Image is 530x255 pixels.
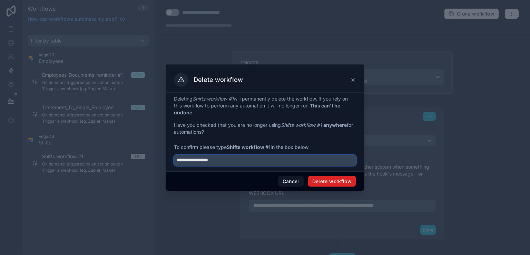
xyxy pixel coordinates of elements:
p: Deleting will permanently delete the workflow. If you rely on this workflow to perform any automa... [174,95,356,116]
strong: anywhere [323,122,347,128]
span: To confirm please type in the box below [174,144,356,151]
p: Have you checked that you are no longer using for automations? [174,122,356,135]
h3: Delete workflow [194,76,243,84]
em: Shifts workflow #1 [281,122,322,128]
em: Shifts workflow #1 [193,96,234,102]
strong: Shifts workflow #1 [227,144,271,150]
button: Delete workflow [308,176,356,187]
button: Cancel [278,176,304,187]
